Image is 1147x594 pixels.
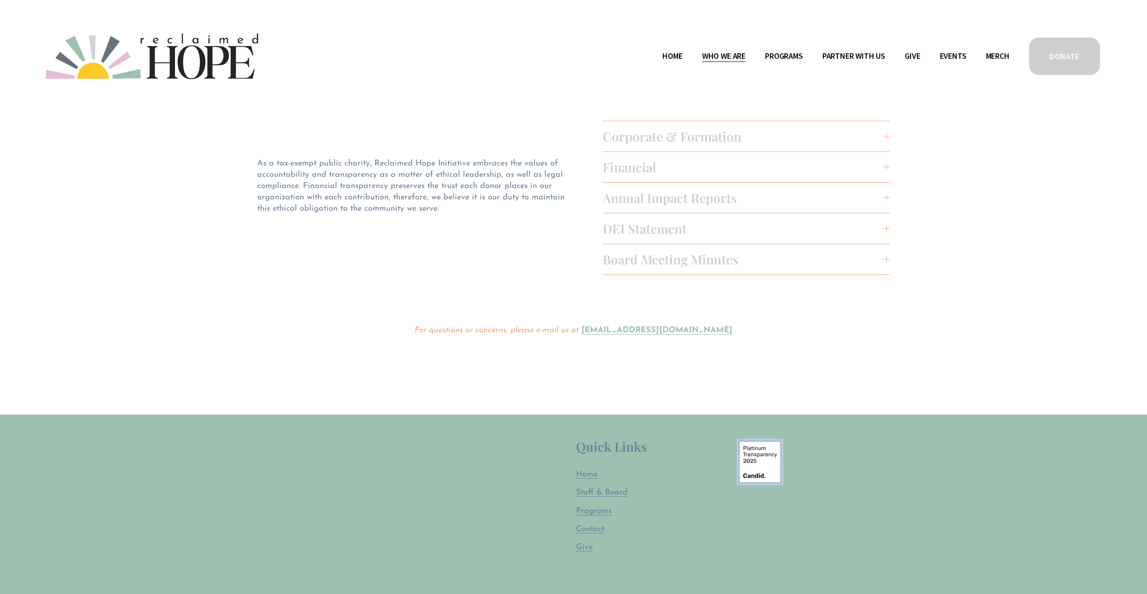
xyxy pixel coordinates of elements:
[576,542,593,553] a: Give
[603,128,884,145] span: Corporate & Formation
[940,49,967,63] a: Events
[736,438,784,486] img: 9878580
[603,213,890,244] button: DEI Statement
[905,49,920,63] a: Give
[576,487,628,499] a: Staff & Board
[822,50,885,63] span: Partner With Us
[702,49,746,63] a: folder dropdown
[576,525,604,533] span: Contact
[702,50,746,63] span: Who We Are
[603,121,890,151] button: Corporate & Formation
[986,49,1010,63] a: Merch
[581,326,732,335] a: [EMAIL_ADDRESS][DOMAIN_NAME]
[576,507,612,515] span: Programs
[603,152,890,182] button: Financial
[576,438,647,455] span: Quick Links
[603,183,890,213] button: Annual Impact Reports
[603,244,890,274] button: Board Meeting Minutes
[603,251,884,268] span: Board Meeting Minutes
[576,471,598,479] span: Home
[576,524,604,535] a: Contact
[576,469,598,481] a: Home
[603,189,884,206] span: Annual Impact Reports
[765,49,803,63] a: folder dropdown
[576,543,593,552] span: Give
[576,489,628,497] span: Staff & Board
[1028,36,1101,76] a: DONATE
[822,49,885,63] a: folder dropdown
[415,326,579,335] em: For questions or concerns, please e-mail us at
[662,49,682,63] a: Home
[576,506,612,517] a: Programs
[765,50,803,63] span: Programs
[603,220,884,237] span: DEI Statement
[46,33,258,79] img: Reclaimed Hope Initiative
[603,159,884,175] span: Financial
[257,160,567,213] span: As a tax-exempt public charity, Reclaimed Hope Initiative embraces the values of accountability a...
